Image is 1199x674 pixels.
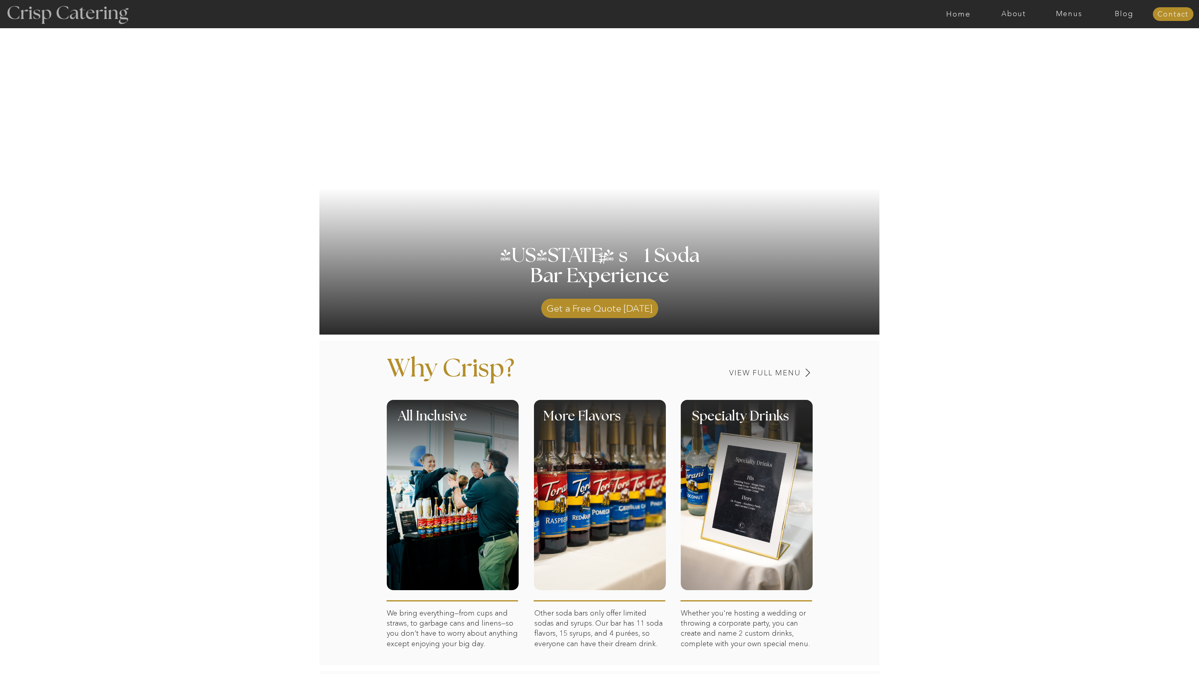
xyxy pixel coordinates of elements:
h1: [US_STATE] s 1 Soda Bar Experience [497,246,703,306]
a: Home [931,10,986,18]
a: View Full Menu [673,369,801,377]
a: Blog [1097,10,1152,18]
a: Get a Free Quote [DATE] [541,295,658,318]
a: About [986,10,1041,18]
a: Contact [1153,10,1193,19]
h1: More Flavors [543,410,716,434]
p: Why Crisp? [387,356,604,393]
h3: # [581,250,627,274]
a: Menus [1041,10,1097,18]
h1: All Inclusive [398,410,547,434]
h3: ' [565,246,598,266]
p: Other soda bars only offer limited sodas and syrups. Our bar has 11 soda flavors, 15 syrups, and ... [534,608,666,653]
h1: Specialty Drinks [692,410,837,434]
